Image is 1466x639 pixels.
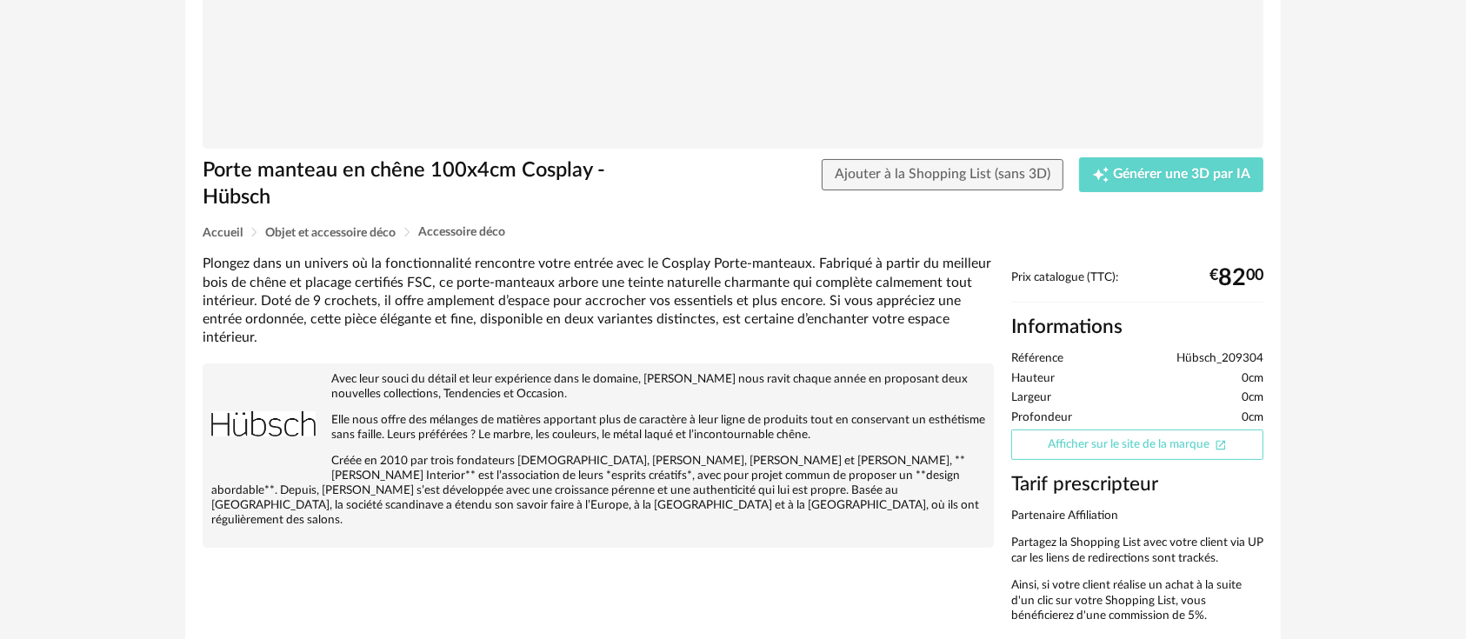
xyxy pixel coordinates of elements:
[1011,429,1263,460] a: Afficher sur le site de la marqueOpen In New icon
[1011,371,1055,387] span: Hauteur
[1176,351,1263,367] span: Hübsch_209304
[265,227,396,239] span: Objet et accessoire déco
[1011,390,1051,406] span: Largeur
[1209,271,1263,285] div: € 00
[1113,168,1250,182] span: Générer une 3D par IA
[203,227,243,239] span: Accueil
[211,413,985,443] p: Elle nous offre des mélanges de matières apportant plus de caractère à leur ligne de produits tou...
[1092,166,1109,183] span: Creation icon
[1242,371,1263,387] span: 0cm
[211,372,316,476] img: brand logo
[1011,536,1263,566] p: Partagez la Shopping List avec votre client via UP car les liens de redirections sont trackés.
[1011,410,1072,426] span: Profondeur
[1242,390,1263,406] span: 0cm
[418,226,505,238] span: Accessoire déco
[203,226,1263,239] div: Breadcrumb
[203,157,635,210] h1: Porte manteau en chêne 100x4cm Cosplay - Hübsch
[1011,472,1263,497] h3: Tarif prescripteur
[1242,410,1263,426] span: 0cm
[835,167,1050,181] span: Ajouter à la Shopping List (sans 3D)
[1011,315,1263,340] h2: Informations
[1079,157,1263,192] button: Creation icon Générer une 3D par IA
[1218,271,1246,285] span: 82
[1011,270,1263,303] div: Prix catalogue (TTC):
[822,159,1063,190] button: Ajouter à la Shopping List (sans 3D)
[1215,437,1227,449] span: Open In New icon
[211,372,985,402] p: Avec leur souci du détail et leur expérience dans le domaine, [PERSON_NAME] nous ravit chaque ann...
[211,454,985,527] p: Créée en 2010 par trois fondateurs [DEMOGRAPHIC_DATA], [PERSON_NAME], [PERSON_NAME] et [PERSON_NA...
[1011,351,1063,367] span: Référence
[1011,578,1263,624] p: Ainsi, si votre client réalise un achat à la suite d'un clic sur votre Shopping List, vous bénéfi...
[203,255,994,347] div: Plongez dans un univers où la fonctionnalité rencontre votre entrée avec le Cosplay Porte-manteau...
[1011,509,1263,524] p: Partenaire Affiliation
